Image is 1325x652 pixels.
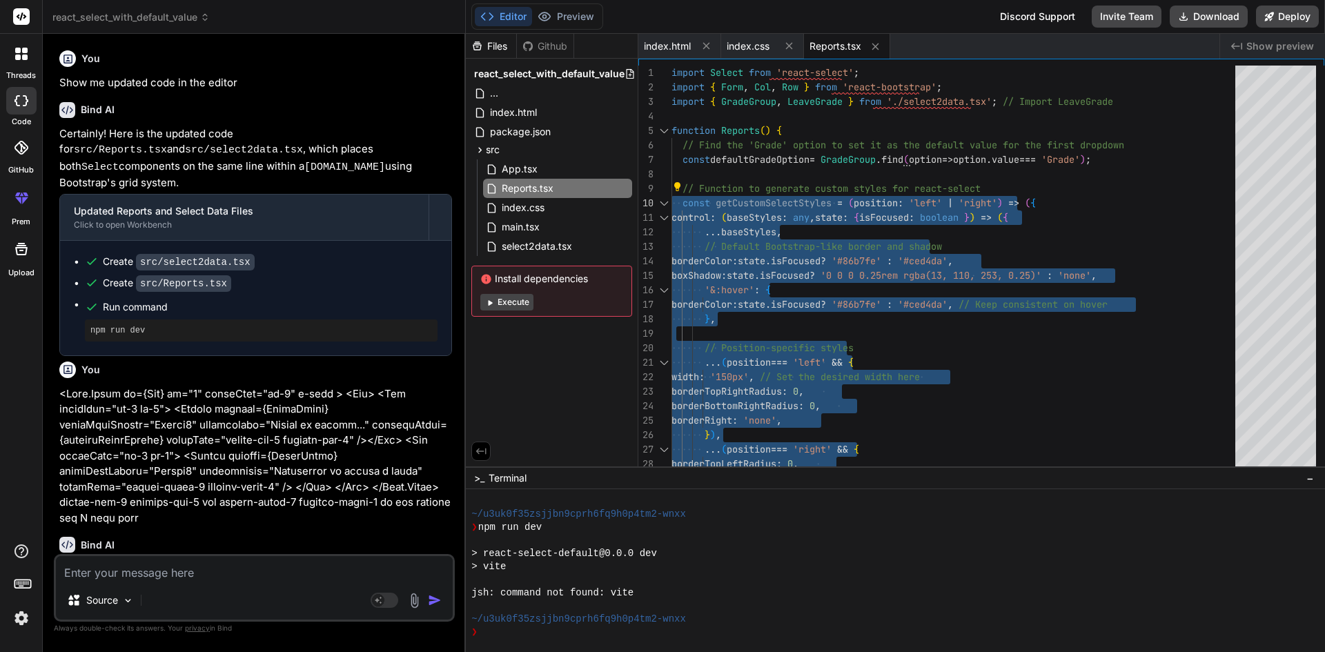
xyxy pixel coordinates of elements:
[727,39,769,53] span: index.css
[638,167,654,181] div: 8
[638,109,654,124] div: 4
[959,197,997,209] span: 'right'
[671,385,782,397] span: borderTopRightRadius
[986,153,992,166] span: .
[638,152,654,167] div: 7
[81,103,115,117] h6: Bind AI
[638,95,654,109] div: 3
[1058,269,1091,281] span: 'none'
[881,153,903,166] span: find
[765,298,771,310] span: .
[732,255,738,267] span: :
[721,211,727,224] span: (
[776,66,854,79] span: 'react-select'
[727,269,754,281] span: state
[103,255,255,269] div: Create
[843,81,936,93] span: 'react-bootstrap'
[12,216,30,228] label: prem
[721,124,760,137] span: Reports
[854,211,859,224] span: {
[655,442,673,457] div: Click to collapse the range.
[74,204,415,218] div: Updated Reports and Select Data Files
[638,428,654,442] div: 26
[1008,197,1019,209] span: =>
[466,39,516,53] div: Files
[992,6,1083,28] div: Discord Support
[832,298,881,310] span: '#86b7fe'
[655,283,673,297] div: Click to collapse the range.
[1047,269,1052,281] span: :
[59,75,452,91] p: Show me updated code in the editor
[821,153,876,166] span: GradeGroup
[903,153,909,166] span: (
[671,371,699,383] span: width
[776,414,782,426] span: ,
[489,471,527,485] span: Terminal
[1003,211,1008,224] span: {
[500,180,555,197] span: Reports.tsx
[655,124,673,138] div: Click to collapse the range.
[848,356,854,368] span: {
[478,521,542,534] span: npm run dev
[898,298,948,310] span: '#ced4da'
[843,211,848,224] span: :
[8,267,35,279] label: Upload
[638,341,654,355] div: 20
[705,226,721,238] span: ...
[6,70,36,81] label: threads
[671,81,705,93] span: import
[671,255,732,267] span: borderColor
[406,593,422,609] img: attachment
[793,457,798,470] span: ,
[754,284,760,296] span: :
[1170,6,1248,28] button: Download
[821,255,826,267] span: ?
[1080,153,1086,166] span: )
[887,298,892,310] span: :
[782,81,798,93] span: Row
[655,210,673,225] div: Click to collapse the range.
[787,95,843,108] span: LeaveGrade
[837,443,848,455] span: &&
[638,225,654,239] div: 12
[638,196,654,210] div: 10
[887,255,892,267] span: :
[1306,471,1314,485] span: −
[81,52,100,66] h6: You
[136,275,231,292] code: src/Reports.tsx
[710,428,716,441] span: )
[749,371,754,383] span: ,
[638,254,654,268] div: 14
[809,269,815,281] span: ?
[832,255,881,267] span: '#86b7fe'
[898,197,903,209] span: :
[959,298,1108,310] span: // Keep consistent on hover
[809,39,861,53] span: Reports.tsx
[12,116,31,128] label: code
[981,211,992,224] span: =>
[86,593,118,607] p: Source
[727,211,782,224] span: baseStyles
[942,153,953,166] span: =>
[1041,153,1080,166] span: 'Grade'
[809,399,815,412] span: 0
[122,595,134,606] img: Pick Models
[837,197,843,209] span: =
[671,457,776,470] span: borderTopLeftRadius
[710,95,716,108] span: {
[81,538,115,552] h6: Bind AI
[997,197,1003,209] span: )
[771,443,787,455] span: ===
[638,370,654,384] div: 22
[793,356,826,368] span: 'left'
[760,269,809,281] span: isFocused
[854,66,859,79] span: ;
[671,66,705,79] span: import
[721,95,776,108] span: GradeGroup
[428,593,442,607] img: icon
[776,95,782,108] span: ,
[471,508,686,521] span: ~/u3uk0f35zsjjbn9cprh6fq9h0p4tm2-wnxx
[1003,95,1113,108] span: // Import LeaveGrade
[500,219,541,235] span: main.tsx
[776,457,782,470] span: :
